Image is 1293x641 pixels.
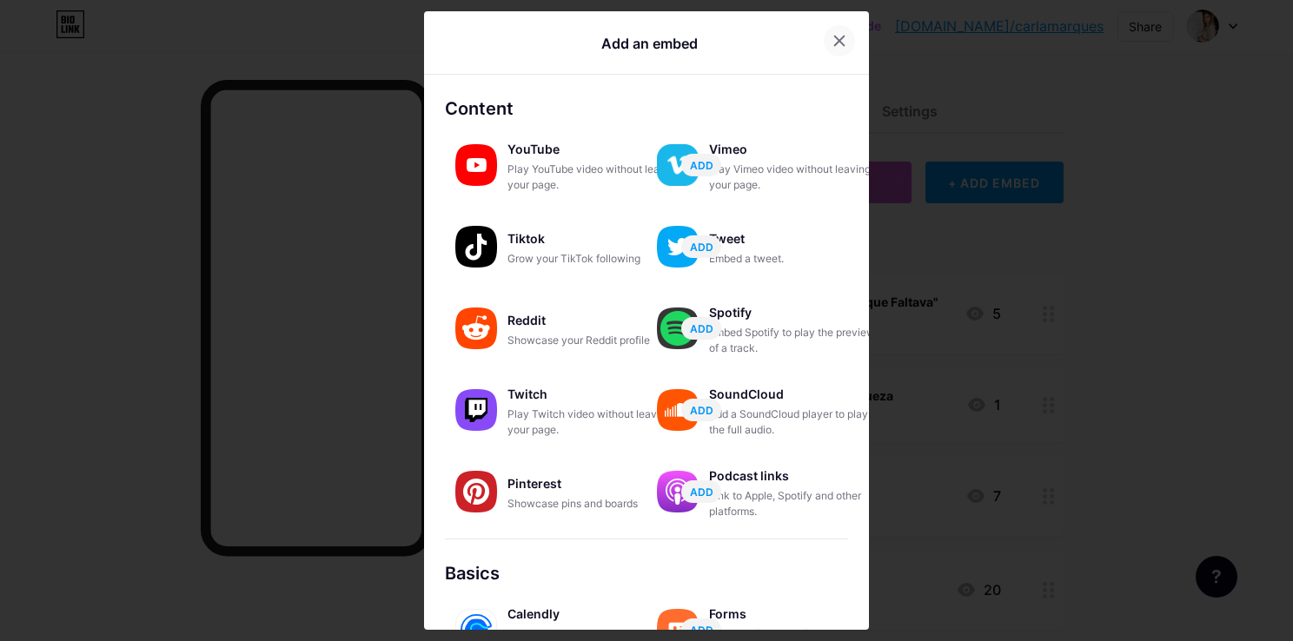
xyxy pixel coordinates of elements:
div: Pinterest [507,472,681,496]
div: YouTube [507,137,681,162]
div: Play Twitch video without leaving your page. [507,406,681,438]
div: Showcase your Reddit profile [507,333,681,348]
div: Calendly [507,602,681,626]
div: Twitch [507,382,681,406]
img: youtube [455,144,497,186]
div: Tweet [709,227,883,251]
span: ADD [690,485,713,499]
div: Basics [445,560,848,586]
span: ADD [690,240,713,254]
div: Add a SoundCloud player to play the full audio. [709,406,883,438]
div: Embed a tweet. [709,251,883,267]
button: ADD [681,480,721,503]
img: vimeo [657,144,699,186]
button: ADD [681,235,721,258]
button: ADD [681,154,721,176]
span: ADD [690,623,713,638]
div: Link to Apple, Spotify and other platforms. [709,488,883,519]
span: ADD [690,403,713,418]
div: Embed Spotify to play the preview of a track. [709,325,883,356]
div: SoundCloud [709,382,883,406]
span: ADD [690,321,713,336]
img: reddit [455,307,497,349]
img: podcastlinks [657,471,699,512]
img: tiktok [455,226,497,268]
div: Forms [709,602,883,626]
div: Grow your TikTok following [507,251,681,267]
button: ADD [681,618,721,641]
div: Play Vimeo video without leaving your page. [709,162,883,193]
button: ADD [681,399,721,421]
img: pinterest [455,471,497,512]
div: Spotify [709,301,883,325]
div: Podcast links [709,464,883,488]
div: Reddit [507,308,681,333]
img: twitch [455,389,497,431]
div: Add an embed [601,33,698,54]
img: spotify [657,307,699,349]
button: ADD [681,317,721,340]
div: Play YouTube video without leaving your page. [507,162,681,193]
span: ADD [690,158,713,173]
div: Tiktok [507,227,681,251]
div: Showcase pins and boards [507,496,681,512]
img: soundcloud [657,389,699,431]
div: Vimeo [709,137,883,162]
div: Content [445,96,848,122]
img: twitter [657,226,699,268]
